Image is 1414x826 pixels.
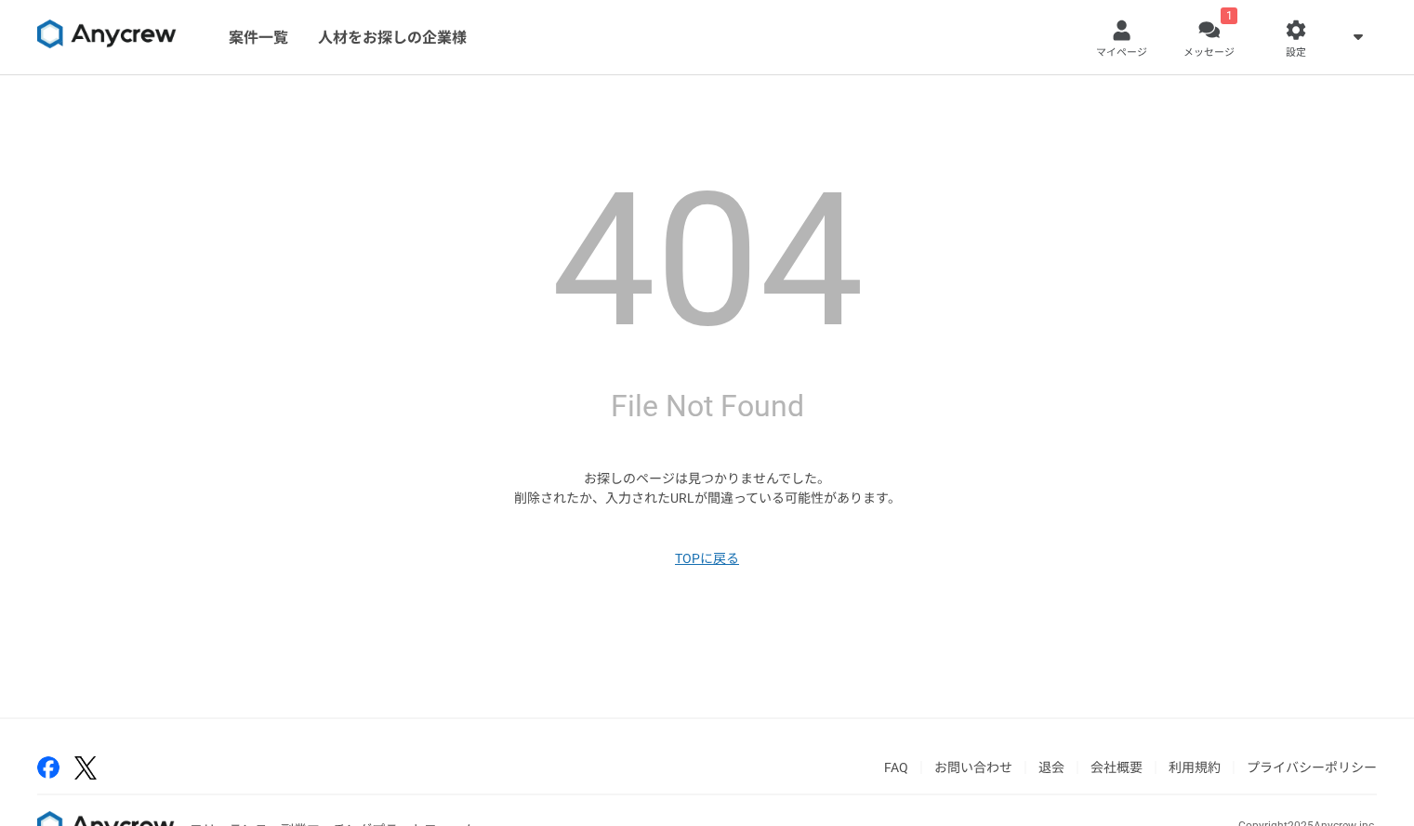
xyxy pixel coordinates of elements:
[934,760,1012,775] a: お問い合わせ
[1221,7,1237,24] div: 1
[551,168,864,354] h1: 404
[1096,46,1147,60] span: マイページ
[1286,46,1306,60] span: 設定
[611,384,804,428] h2: File Not Found
[514,469,901,508] p: お探しのページは見つかりませんでした。 削除されたか、入力されたURLが間違っている可能性があります。
[74,756,97,780] img: x-391a3a86.png
[37,756,59,779] img: facebook-2adfd474.png
[1038,760,1064,775] a: 退会
[884,760,908,775] a: FAQ
[1183,46,1235,60] span: メッセージ
[1247,760,1377,775] a: プライバシーポリシー
[1169,760,1221,775] a: 利用規約
[37,20,177,49] img: 8DqYSo04kwAAAAASUVORK5CYII=
[1090,760,1143,775] a: 会社概要
[675,549,739,569] a: TOPに戻る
